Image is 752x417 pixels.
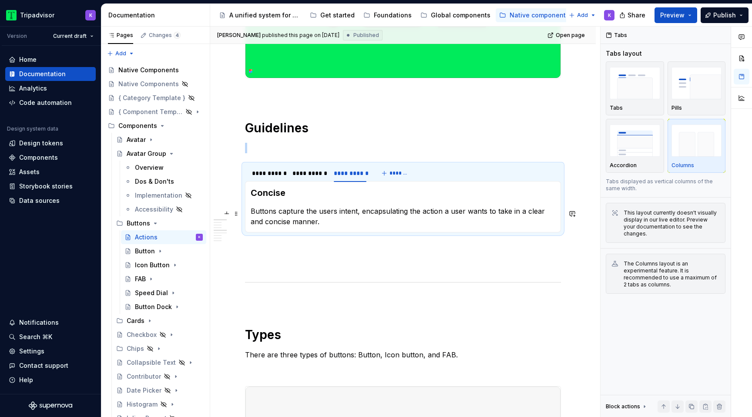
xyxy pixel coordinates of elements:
[353,32,379,39] span: Published
[149,32,181,39] div: Changes
[5,330,96,344] button: Search ⌘K
[215,8,305,22] a: A unified system for every journey.
[19,333,52,341] div: Search ⌘K
[104,119,206,133] div: Components
[104,77,206,91] a: Native Components
[606,400,648,413] div: Block actions
[118,94,185,102] div: { Category Template }
[121,244,206,258] a: Button
[113,370,206,383] a: Contributor
[19,70,66,78] div: Documentation
[245,327,561,343] h1: Types
[668,119,726,173] button: placeholderColumns
[628,11,645,20] span: Share
[5,179,96,193] a: Storybook stories
[496,8,573,22] a: Native components
[606,403,640,410] div: Block actions
[431,11,490,20] div: Global components
[19,376,33,384] div: Help
[135,247,155,256] div: Button
[610,67,660,99] img: placeholder
[19,84,47,93] div: Analytics
[2,6,99,24] button: TripadvisorK
[49,30,97,42] button: Current draft
[510,11,569,20] div: Native components
[306,8,358,22] a: Get started
[5,136,96,150] a: Design tokens
[713,11,736,20] span: Publish
[19,98,72,107] div: Code automation
[118,80,179,88] div: Native Components
[127,344,144,353] div: Chips
[5,96,96,110] a: Code automation
[606,61,664,115] button: placeholderTabs
[121,161,206,175] a: Overview
[7,125,58,132] div: Design system data
[5,81,96,95] a: Analytics
[127,330,157,339] div: Checkbox
[20,11,54,20] div: Tripadvisor
[251,206,555,227] p: Buttons capture the users intent, encapsulating the action a user wants to take in a clear and co...
[660,11,685,20] span: Preview
[19,168,40,176] div: Assets
[5,165,96,179] a: Assets
[127,316,144,325] div: Cards
[198,233,201,242] div: K
[671,104,682,111] p: Pills
[121,175,206,188] a: Dos & Don'ts
[360,8,415,22] a: Foundations
[113,397,206,411] a: Histogram
[135,191,182,200] div: Implementation
[5,151,96,165] a: Components
[135,261,170,269] div: Icon Button
[135,233,158,242] div: Actions
[245,350,561,360] p: There are three types of buttons: Button, Icon button, and FAB.
[701,7,749,23] button: Publish
[121,188,206,202] a: Implementation
[624,260,720,288] div: The Columns layout is an experimental feature. It is recommended to use a maximum of 2 tabs as co...
[121,286,206,300] a: Speed Dial
[113,328,206,342] a: Checkbox
[19,361,68,370] div: Contact support
[6,10,17,20] img: 0ed0e8b8-9446-497d-bad0-376821b19aa5.png
[606,119,664,173] button: placeholderAccordion
[118,121,157,130] div: Components
[556,32,585,39] span: Open page
[135,163,164,172] div: Overview
[127,358,176,367] div: Collapsible Text
[127,219,150,228] div: Buttons
[118,108,183,116] div: { Component Template }
[113,383,206,397] a: Date Picker
[19,182,73,191] div: Storybook stories
[118,66,179,74] div: Native Components
[127,135,146,144] div: Avatar
[5,359,96,373] button: Contact support
[127,372,161,381] div: Contributor
[251,187,555,199] h3: Concise
[174,32,181,39] span: 4
[417,8,494,22] a: Global components
[545,29,589,41] a: Open page
[127,149,166,158] div: Avatar Group
[113,342,206,356] div: Chips
[135,275,146,283] div: FAB
[215,7,564,24] div: Page tree
[229,11,301,20] div: A unified system for every journey.
[135,177,174,186] div: Dos & Don'ts
[113,147,206,161] a: Avatar Group
[19,55,37,64] div: Home
[113,356,206,370] a: Collapsible Text
[53,33,87,40] span: Current draft
[610,104,623,111] p: Tabs
[655,7,697,23] button: Preview
[121,230,206,244] a: ActionsK
[671,67,722,99] img: placeholder
[104,47,137,60] button: Add
[245,120,561,136] h1: Guidelines
[671,162,694,169] p: Columns
[29,401,72,410] svg: Supernova Logo
[19,347,44,356] div: Settings
[5,67,96,81] a: Documentation
[115,50,126,57] span: Add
